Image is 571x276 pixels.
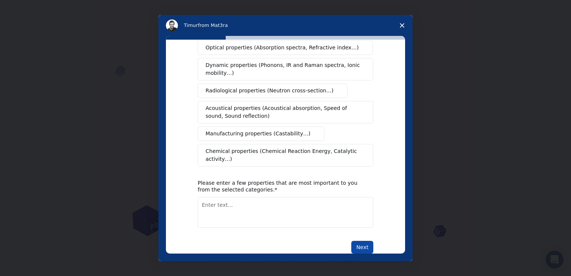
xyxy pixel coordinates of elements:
[198,126,324,141] button: Manufacturing properties (Castability…)
[198,22,228,28] span: from Mat3ra
[206,87,334,95] span: Radiological properties (Neutron cross-section…)
[351,241,373,254] button: Next
[198,144,373,166] button: Chemical properties (Chemical Reaction Energy, Catalytic activity…)
[198,180,362,193] div: Please enter a few properties that are most important to you from the selected categories.
[392,15,413,36] span: Close survey
[206,61,361,77] span: Dynamic properties (Phonons, IR and Raman spectra, Ionic mobility…)
[198,58,373,80] button: Dynamic properties (Phonons, IR and Raman spectra, Ionic mobility…)
[206,44,359,52] span: Optical properties (Absorption spectra, Refractive index…)
[198,40,373,55] button: Optical properties (Absorption spectra, Refractive index…)
[198,197,373,228] textarea: Enter text...
[206,130,311,138] span: Manufacturing properties (Castability…)
[184,22,198,28] span: Timur
[198,83,348,98] button: Radiological properties (Neutron cross-section…)
[206,104,361,120] span: Acoustical properties (Acoustical absorption, Speed of sound, Sound reflection)
[166,19,178,31] img: Profile image for Timur
[206,147,360,163] span: Chemical properties (Chemical Reaction Energy, Catalytic activity…)
[198,101,373,123] button: Acoustical properties (Acoustical absorption, Speed of sound, Sound reflection)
